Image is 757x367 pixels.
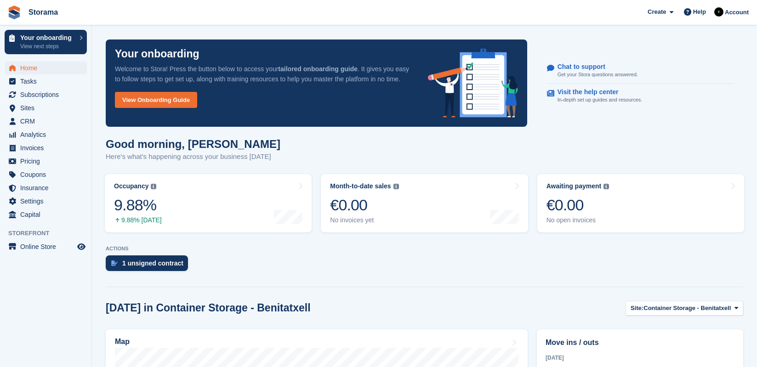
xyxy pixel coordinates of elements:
a: menu [5,168,87,181]
div: [DATE] [546,354,734,362]
span: Create [648,7,666,17]
a: Awaiting payment €0.00 No open invoices [537,174,744,232]
img: Stuart Pratt [714,7,723,17]
span: Pricing [20,155,75,168]
strong: tailored onboarding guide [278,65,358,73]
p: Visit the help center [558,88,635,96]
a: menu [5,128,87,141]
button: Site: Container Storage - Benitatxell [626,301,743,316]
a: menu [5,141,87,154]
span: Capital [20,208,75,221]
a: menu [5,62,87,74]
span: Analytics [20,128,75,141]
a: menu [5,195,87,208]
div: 1 unsigned contract [122,260,183,267]
span: Subscriptions [20,88,75,101]
div: Awaiting payment [546,182,602,190]
h2: Map [115,338,130,346]
span: Account [725,8,749,17]
img: onboarding-info-6c161a55d2c0e0a8cae90662b2fe09162a5109e8cc188191df67fb4f79e88e88.svg [428,49,518,118]
a: Storama [25,5,62,20]
div: €0.00 [330,196,398,215]
span: Settings [20,195,75,208]
h1: Good morning, [PERSON_NAME] [106,138,280,150]
span: Storefront [8,229,91,238]
img: contract_signature_icon-13c848040528278c33f63329250d36e43548de30e8caae1d1a13099fd9432cc5.svg [111,260,118,266]
a: Chat to support Get your Stora questions answered. [547,58,734,84]
p: ACTIONS [106,246,743,252]
span: Site: [631,304,643,313]
span: Home [20,62,75,74]
a: Visit the help center In-depth set up guides and resources. [547,84,734,108]
div: Month-to-date sales [330,182,391,190]
span: CRM [20,115,75,128]
span: Coupons [20,168,75,181]
h2: [DATE] in Container Storage - Benitatxell [106,302,311,314]
a: Occupancy 9.88% 9.88% [DATE] [105,174,312,232]
span: Invoices [20,141,75,154]
p: In-depth set up guides and resources. [558,96,643,104]
p: Your onboarding [20,34,75,41]
img: icon-info-grey-7440780725fd019a000dd9b08b2336e03edf1995a4989e88bcd33f0948082b44.svg [603,184,609,189]
span: Insurance [20,181,75,194]
img: stora-icon-8386f47178a22dfd0bd8f6a31ec36ba5ce8667c1dd55bd0f319d3a0aa187defe.svg [7,6,21,19]
h2: Move ins / outs [546,337,734,348]
a: menu [5,102,87,114]
div: 9.88% [114,196,162,215]
a: Your onboarding View next steps [5,30,87,54]
div: €0.00 [546,196,609,215]
a: menu [5,75,87,88]
p: Here's what's happening across your business [DATE] [106,152,280,162]
a: Preview store [76,241,87,252]
div: 9.88% [DATE] [114,216,162,224]
a: menu [5,155,87,168]
p: Welcome to Stora! Press the button below to access your . It gives you easy to follow steps to ge... [115,64,413,84]
a: menu [5,181,87,194]
span: Tasks [20,75,75,88]
p: View next steps [20,42,75,51]
div: No invoices yet [330,216,398,224]
a: Month-to-date sales €0.00 No invoices yet [321,174,528,232]
a: menu [5,208,87,221]
span: Container Storage - Benitatxell [643,304,731,313]
img: icon-info-grey-7440780725fd019a000dd9b08b2336e03edf1995a4989e88bcd33f0948082b44.svg [393,184,399,189]
p: Get your Stora questions answered. [558,71,638,79]
span: Online Store [20,240,75,253]
p: Chat to support [558,63,631,71]
a: menu [5,88,87,101]
a: menu [5,240,87,253]
a: 1 unsigned contract [106,255,193,276]
div: Occupancy [114,182,148,190]
span: Help [693,7,706,17]
a: menu [5,115,87,128]
div: No open invoices [546,216,609,224]
span: Sites [20,102,75,114]
img: icon-info-grey-7440780725fd019a000dd9b08b2336e03edf1995a4989e88bcd33f0948082b44.svg [151,184,156,189]
p: Your onboarding [115,49,199,59]
a: View Onboarding Guide [115,92,197,108]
